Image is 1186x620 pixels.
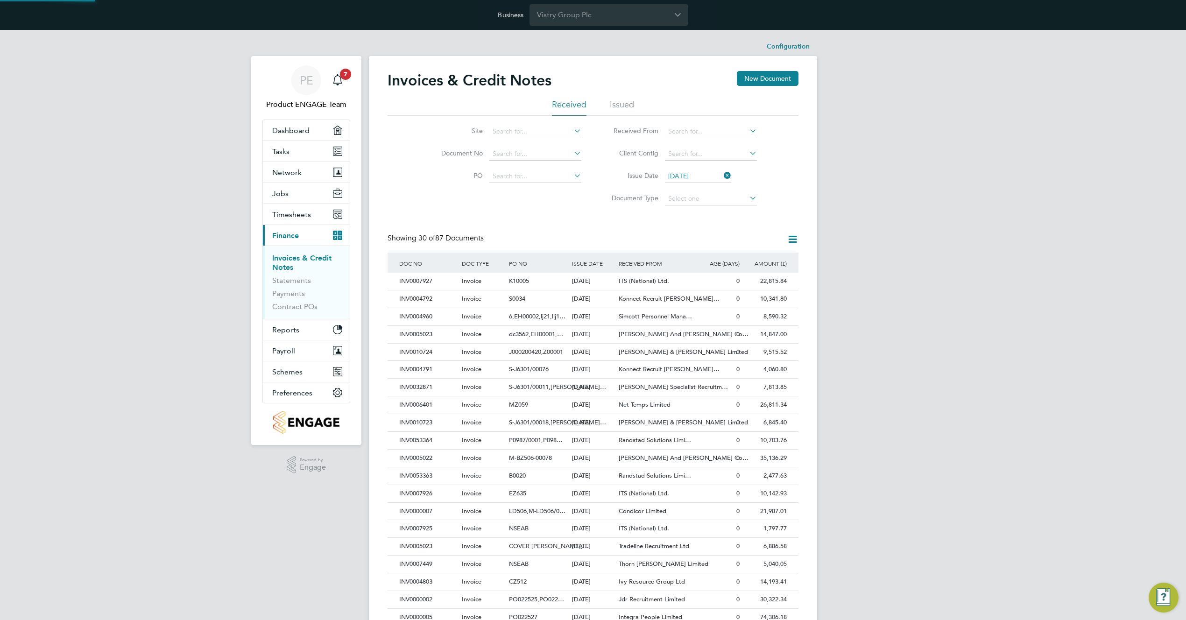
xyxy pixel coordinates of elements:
[462,312,481,320] span: Invoice
[665,148,757,161] input: Search for...
[263,319,350,340] button: Reports
[498,11,523,19] label: Business
[397,573,459,591] div: INV0004803
[462,542,481,550] span: Invoice
[429,127,483,135] label: Site
[300,464,326,472] span: Engage
[570,520,617,537] div: [DATE]
[397,538,459,555] div: INV0005023
[397,308,459,325] div: INV0004960
[272,254,332,272] a: Invoices & Credit Notes
[619,472,691,479] span: Randstad Solutions Limi…
[509,401,528,409] span: MZ059
[570,591,617,608] div: [DATE]
[462,401,481,409] span: Invoice
[462,489,481,497] span: Invoice
[262,65,350,110] a: PEProduct ENGAGE Team
[418,233,484,243] span: 87 Documents
[742,432,789,449] div: 10,703.76
[462,365,481,373] span: Invoice
[736,365,740,373] span: 0
[509,277,529,285] span: K10005
[742,326,789,343] div: 14,847.00
[272,189,289,198] span: Jobs
[272,126,310,135] span: Dashboard
[736,312,740,320] span: 0
[509,330,563,338] span: dc3562,EH00001,…
[736,524,740,532] span: 0
[251,56,361,445] nav: Main navigation
[509,595,564,603] span: PO022525,PO022…
[736,401,740,409] span: 0
[742,361,789,378] div: 4,060.80
[397,361,459,378] div: INV0004791
[570,326,617,343] div: [DATE]
[509,560,529,568] span: NSEAB
[619,507,666,515] span: Condicor Limited
[736,348,740,356] span: 0
[272,388,312,397] span: Preferences
[462,295,481,303] span: Invoice
[742,467,789,485] div: 2,477.63
[272,276,311,285] a: Statements
[462,418,481,426] span: Invoice
[272,147,289,156] span: Tasks
[695,253,742,274] div: AGE (DAYS)
[736,454,740,462] span: 0
[742,273,789,290] div: 22,815.84
[462,383,481,391] span: Invoice
[605,194,658,202] label: Document Type
[767,37,810,56] li: Configuration
[742,591,789,608] div: 30,322.34
[397,591,459,608] div: INV0000002
[272,325,299,334] span: Reports
[570,556,617,573] div: [DATE]
[272,168,302,177] span: Network
[619,277,669,285] span: ITS (National) Ltd.
[272,346,295,355] span: Payroll
[462,595,481,603] span: Invoice
[570,538,617,555] div: [DATE]
[397,467,459,485] div: INV0053363
[272,210,311,219] span: Timesheets
[397,556,459,573] div: INV0007449
[462,277,481,285] span: Invoice
[736,330,740,338] span: 0
[570,290,617,308] div: [DATE]
[570,414,617,431] div: [DATE]
[742,379,789,396] div: 7,813.85
[397,396,459,414] div: INV0006401
[619,560,708,568] span: Thorn [PERSON_NAME] Limited
[742,253,789,274] div: AMOUNT (£)
[742,290,789,308] div: 10,341.80
[509,578,527,585] span: CZ512
[665,125,757,138] input: Search for...
[619,595,685,603] span: Jdr Recruitment Limited
[737,71,798,86] button: New Document
[509,383,606,391] span: S-J6301/00011,[PERSON_NAME]…
[263,225,350,246] button: Finance
[509,542,589,550] span: COVER [PERSON_NAME],…
[619,578,685,585] span: Ivy Resource Group Ltd
[509,507,565,515] span: LD506,M-LD506/0…
[619,436,691,444] span: Randstad Solutions Limi…
[328,65,347,95] a: 7
[462,524,481,532] span: Invoice
[272,289,305,298] a: Payments
[742,396,789,414] div: 26,811.34
[459,253,507,274] div: DOC TYPE
[263,382,350,403] button: Preferences
[619,524,669,532] span: ITS (National) Ltd.
[397,253,459,274] div: DOC NO
[552,99,586,116] li: Received
[736,383,740,391] span: 0
[429,171,483,180] label: PO
[742,344,789,361] div: 9,515.52
[397,450,459,467] div: INV0005022
[736,595,740,603] span: 0
[570,344,617,361] div: [DATE]
[262,99,350,110] span: Product ENGAGE Team
[736,472,740,479] span: 0
[462,472,481,479] span: Invoice
[287,456,326,474] a: Powered byEngage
